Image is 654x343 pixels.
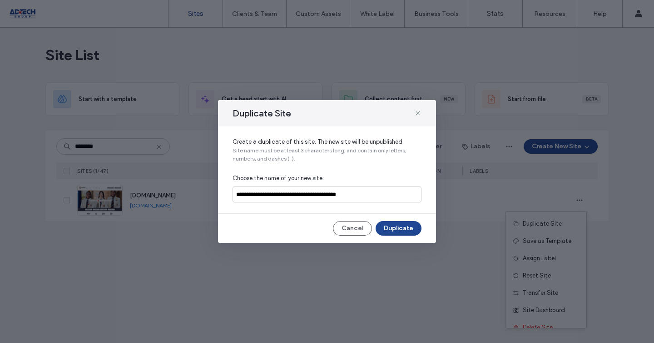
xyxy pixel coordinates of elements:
span: Duplicate Site [233,107,291,119]
span: Help [21,6,40,15]
button: Cancel [333,221,372,236]
span: Create a duplicate of this site. The new site will be unpublished. [233,137,421,146]
span: Site name must be at least 3 characters long, and contain only letters, numbers, and dashes (-). [233,146,421,163]
span: Choose the name of your new site: [233,174,421,183]
button: Duplicate [376,221,421,236]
